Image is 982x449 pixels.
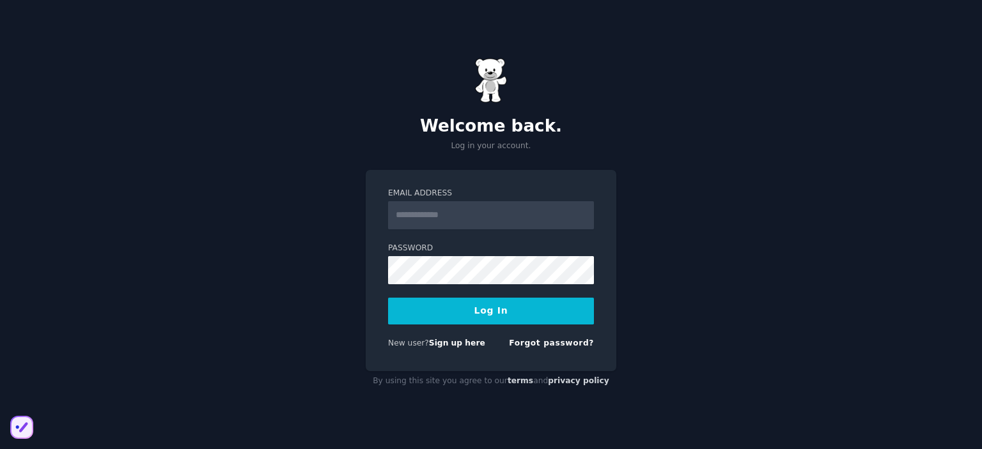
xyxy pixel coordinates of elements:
p: Log in your account. [366,141,616,152]
h2: Welcome back. [366,116,616,137]
img: Gummy Bear [475,58,507,103]
span: New user? [388,339,429,347]
button: Log In [388,298,594,324]
a: Forgot password? [509,339,594,347]
a: Sign up here [429,339,485,347]
a: terms [508,376,533,385]
label: Email Address [388,188,594,199]
a: privacy policy [548,376,609,385]
div: By using this site you agree to our and [366,371,616,392]
label: Password [388,243,594,254]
